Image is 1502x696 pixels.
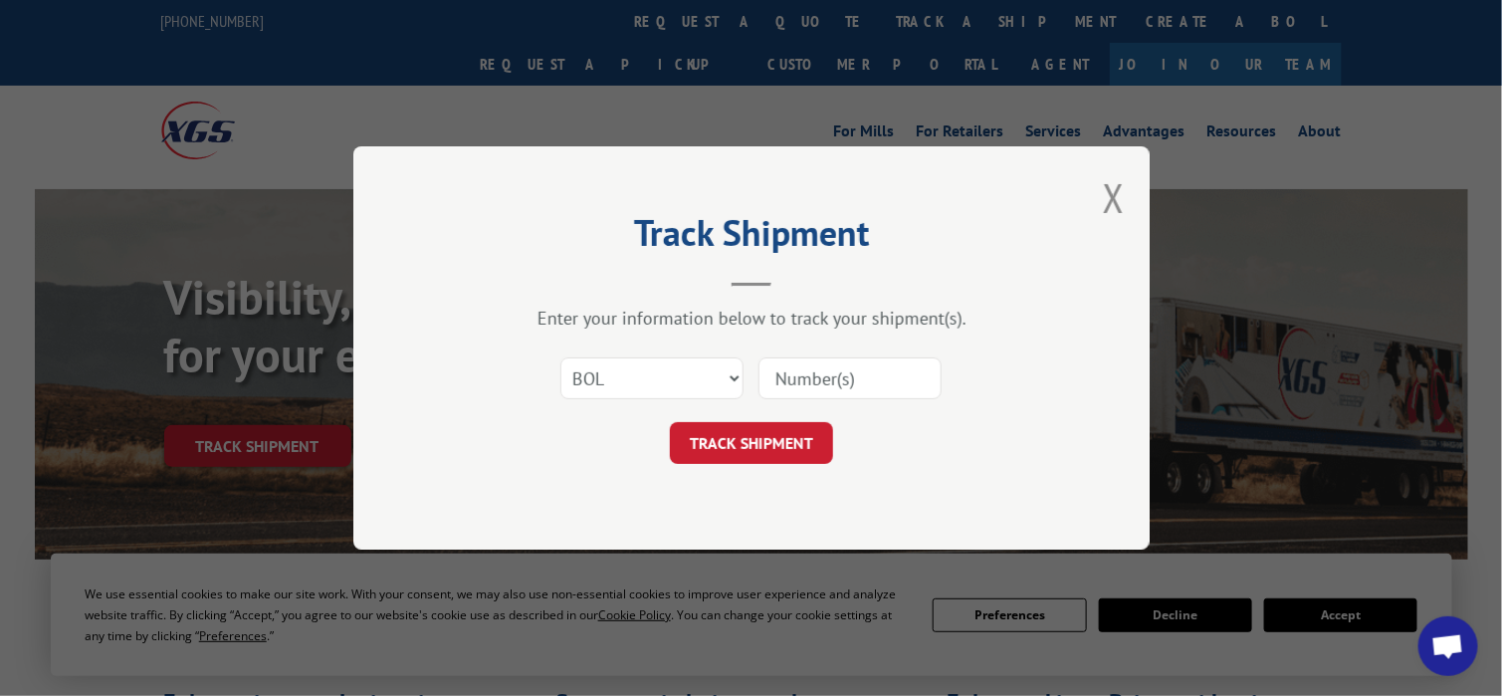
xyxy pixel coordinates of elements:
button: Close modal [1103,171,1125,224]
h2: Track Shipment [453,219,1050,257]
button: TRACK SHIPMENT [670,422,833,464]
div: Open chat [1418,616,1478,676]
div: Enter your information below to track your shipment(s). [453,307,1050,330]
input: Number(s) [758,357,942,399]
